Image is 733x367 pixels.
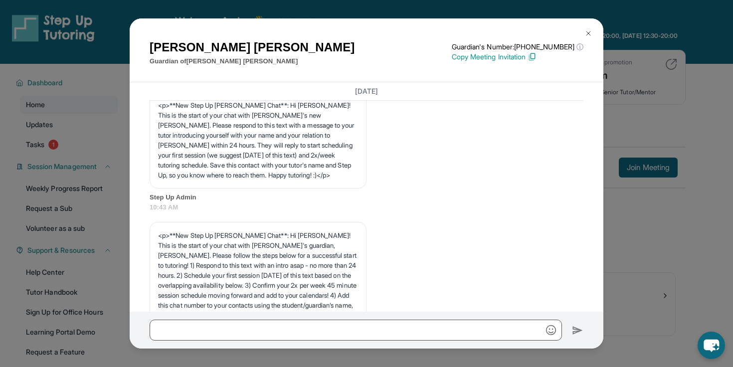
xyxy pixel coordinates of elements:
span: ⓘ [576,42,583,52]
h1: [PERSON_NAME] [PERSON_NAME] [150,38,355,56]
p: Copy Meeting Invitation [452,52,583,62]
p: <p>**New Step Up [PERSON_NAME] Chat**: Hi [PERSON_NAME]! This is the start of your chat with [PER... [158,100,358,180]
p: Guardian of [PERSON_NAME] [PERSON_NAME] [150,56,355,66]
img: Copy Icon [528,52,537,61]
button: chat-button [698,332,725,359]
img: Close Icon [584,29,592,37]
img: Send icon [572,325,583,337]
span: 10:43 AM [150,202,583,212]
p: <p>**New Step Up [PERSON_NAME] Chat**: Hi [PERSON_NAME]! This is the start of your chat with [PER... [158,230,358,320]
h3: [DATE] [150,86,583,96]
span: Step Up Admin [150,192,583,202]
img: Emoji [546,325,556,335]
p: Guardian's Number: [PHONE_NUMBER] [452,42,583,52]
